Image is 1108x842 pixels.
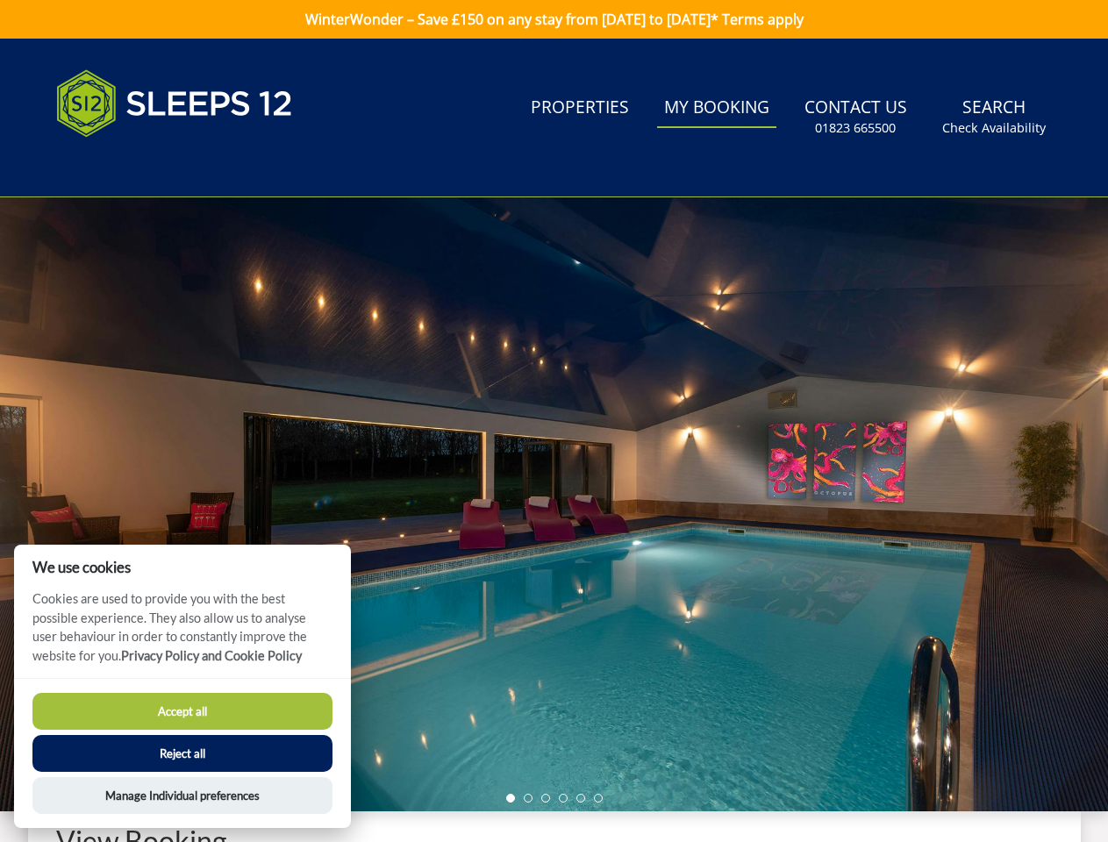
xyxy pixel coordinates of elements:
button: Reject all [32,735,332,772]
p: Cookies are used to provide you with the best possible experience. They also allow us to analyse ... [14,589,351,678]
a: My Booking [657,89,776,128]
iframe: Customer reviews powered by Trustpilot [47,158,232,173]
a: SearchCheck Availability [935,89,1053,146]
h2: We use cookies [14,559,351,575]
img: Sleeps 12 [56,60,293,147]
a: Properties [524,89,636,128]
small: 01823 665500 [815,119,896,137]
a: Privacy Policy and Cookie Policy [121,648,302,663]
button: Accept all [32,693,332,730]
button: Manage Individual preferences [32,777,332,814]
a: Contact Us01823 665500 [797,89,914,146]
small: Check Availability [942,119,1046,137]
